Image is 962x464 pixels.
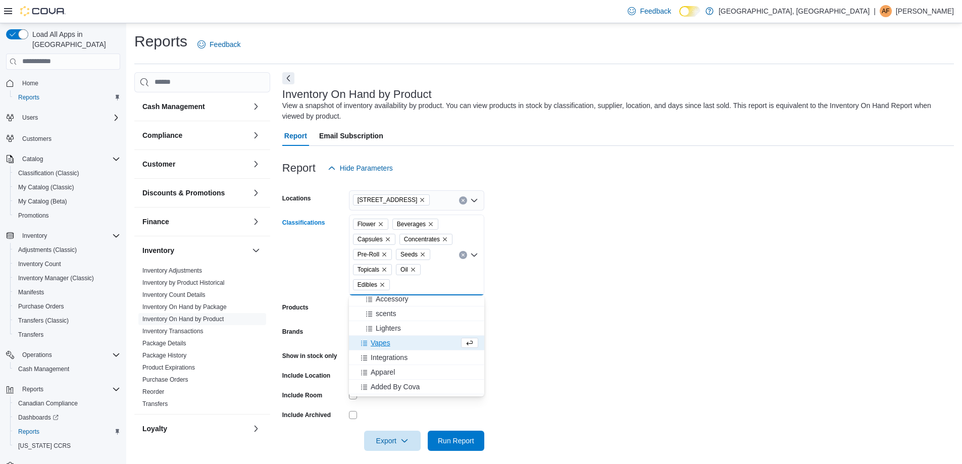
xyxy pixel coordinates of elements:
[438,436,474,446] span: Run Report
[442,236,448,242] button: Remove Concentrates from selection in this group
[14,272,120,284] span: Inventory Manager (Classic)
[14,363,73,375] a: Cash Management
[371,382,420,392] span: Added By Cova
[18,383,47,395] button: Reports
[22,135,52,143] span: Customers
[14,286,48,298] a: Manifests
[142,217,248,227] button: Finance
[419,197,425,203] button: Remove 1485 Dupont St from selection in this group
[378,221,384,227] button: Remove Flower from selection in this group
[18,365,69,373] span: Cash Management
[353,264,392,275] span: Topicals
[14,258,120,270] span: Inventory Count
[14,440,75,452] a: [US_STATE] CCRS
[18,212,49,220] span: Promotions
[142,245,174,255] h3: Inventory
[142,303,227,311] a: Inventory On Hand by Package
[358,265,379,275] span: Topicals
[193,34,244,55] a: Feedback
[459,196,467,204] button: Clear input
[10,90,124,105] button: Reports
[2,348,124,362] button: Operations
[142,316,224,323] a: Inventory On Hand by Product
[142,291,206,299] span: Inventory Count Details
[376,308,396,319] span: scents
[142,388,164,395] a: Reorder
[142,327,204,335] span: Inventory Transactions
[18,112,120,124] span: Users
[10,257,124,271] button: Inventory Count
[381,267,387,273] button: Remove Topicals from selection in this group
[10,243,124,257] button: Adjustments (Classic)
[142,328,204,335] a: Inventory Transactions
[358,219,376,229] span: Flower
[14,329,47,341] a: Transfers
[14,315,120,327] span: Transfers (Classic)
[10,410,124,425] a: Dashboards
[396,264,421,275] span: Oil
[353,234,395,245] span: Capsules
[358,280,377,290] span: Edibles
[428,431,484,451] button: Run Report
[349,350,484,365] button: Integrations
[142,101,205,112] h3: Cash Management
[14,440,120,452] span: Washington CCRS
[142,279,225,287] span: Inventory by Product Historical
[142,424,167,434] h3: Loyalty
[18,230,120,242] span: Inventory
[2,76,124,90] button: Home
[874,5,876,17] p: |
[371,338,390,348] span: Vapes
[10,314,124,328] button: Transfers (Classic)
[14,300,120,313] span: Purchase Orders
[349,365,484,380] button: Apparel
[282,72,294,84] button: Next
[2,111,124,125] button: Users
[399,234,452,245] span: Concentrates
[14,426,120,438] span: Reports
[18,169,79,177] span: Classification (Classic)
[142,352,186,359] a: Package History
[250,158,262,170] button: Customer
[2,152,124,166] button: Catalog
[134,31,187,51] h1: Reports
[14,286,120,298] span: Manifests
[18,77,42,89] a: Home
[10,194,124,209] button: My Catalog (Beta)
[282,411,331,419] label: Include Archived
[10,299,124,314] button: Purchase Orders
[2,131,124,145] button: Customers
[18,349,56,361] button: Operations
[349,336,484,350] button: Vapes
[14,210,120,222] span: Promotions
[142,245,248,255] button: Inventory
[14,397,82,409] a: Canadian Compliance
[142,303,227,311] span: Inventory On Hand by Package
[470,196,478,204] button: Open list of options
[381,251,387,257] button: Remove Pre-Roll from selection in this group
[420,251,426,257] button: Remove Seeds from selection in this group
[28,29,120,49] span: Load All Apps in [GEOGRAPHIC_DATA]
[882,5,889,17] span: AF
[14,181,120,193] span: My Catalog (Classic)
[284,126,307,146] span: Report
[250,100,262,113] button: Cash Management
[10,396,124,410] button: Canadian Compliance
[324,158,397,178] button: Hide Parameters
[18,349,120,361] span: Operations
[358,249,379,260] span: Pre-Roll
[142,339,186,347] span: Package Details
[319,126,383,146] span: Email Subscription
[22,232,47,240] span: Inventory
[22,114,38,122] span: Users
[134,265,270,414] div: Inventory
[349,292,484,306] button: Accessory
[18,153,47,165] button: Catalog
[142,188,225,198] h3: Discounts & Promotions
[142,291,206,298] a: Inventory Count Details
[379,282,385,288] button: Remove Edibles from selection in this group
[349,394,484,409] button: Fees
[20,6,66,16] img: Cova
[353,249,392,260] span: Pre-Roll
